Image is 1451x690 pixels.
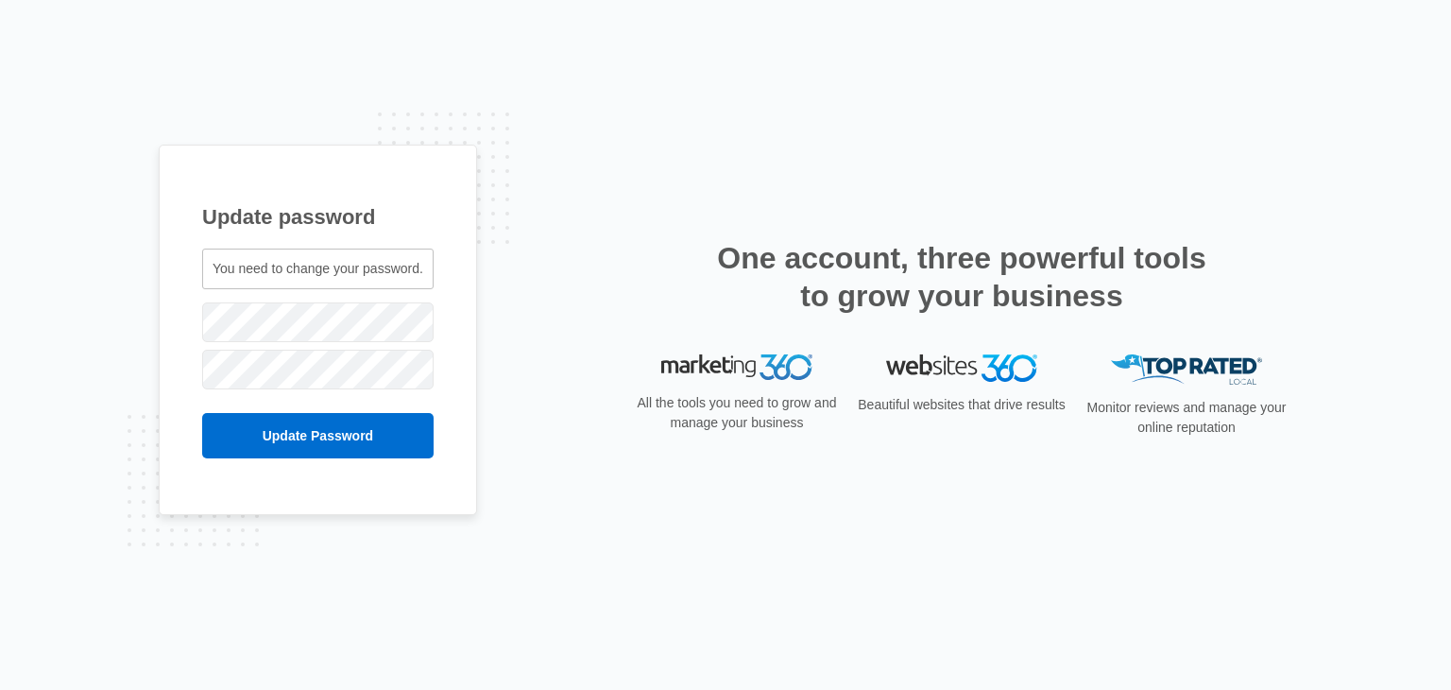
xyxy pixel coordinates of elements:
[631,393,843,433] p: All the tools you need to grow and manage your business
[213,261,423,276] span: You need to change your password.
[856,395,1067,415] p: Beautiful websites that drive results
[661,354,812,381] img: Marketing 360
[202,201,434,233] h1: Update password
[1111,354,1262,386] img: Top Rated Local
[202,413,434,458] input: Update Password
[886,354,1037,382] img: Websites 360
[1081,398,1292,438] p: Monitor reviews and manage your online reputation
[711,239,1212,315] h2: One account, three powerful tools to grow your business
